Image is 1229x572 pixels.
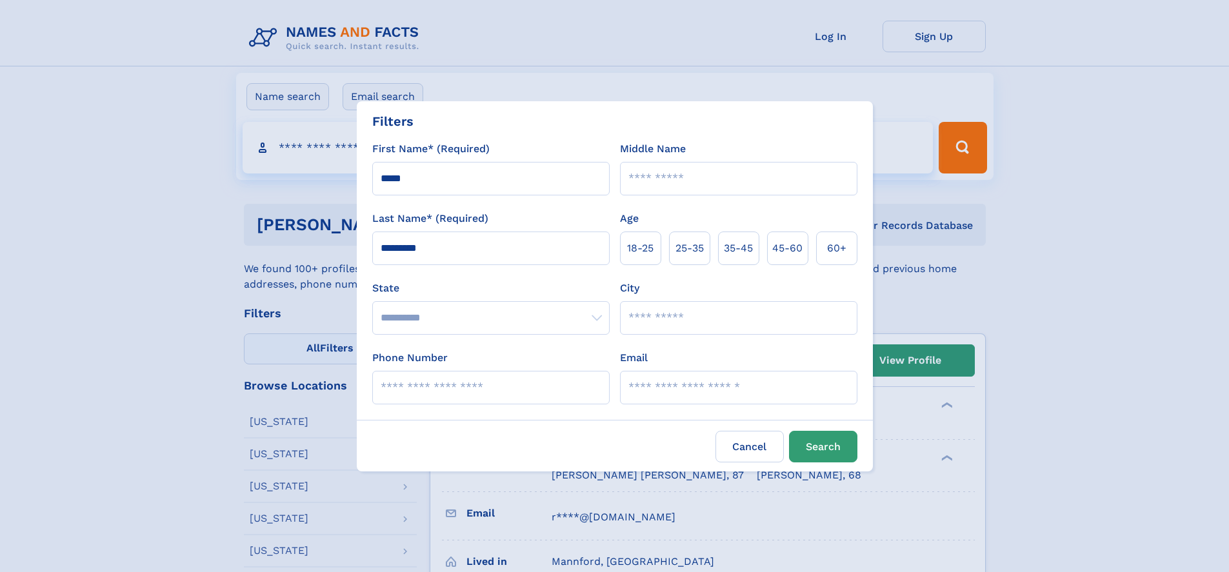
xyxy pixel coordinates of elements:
[620,141,686,157] label: Middle Name
[724,241,753,256] span: 35‑45
[827,241,846,256] span: 60+
[372,350,448,366] label: Phone Number
[372,211,488,226] label: Last Name* (Required)
[620,211,639,226] label: Age
[715,431,784,462] label: Cancel
[620,350,648,366] label: Email
[789,431,857,462] button: Search
[620,281,639,296] label: City
[372,112,414,131] div: Filters
[372,141,490,157] label: First Name* (Required)
[627,241,654,256] span: 18‑25
[675,241,704,256] span: 25‑35
[772,241,803,256] span: 45‑60
[372,281,610,296] label: State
